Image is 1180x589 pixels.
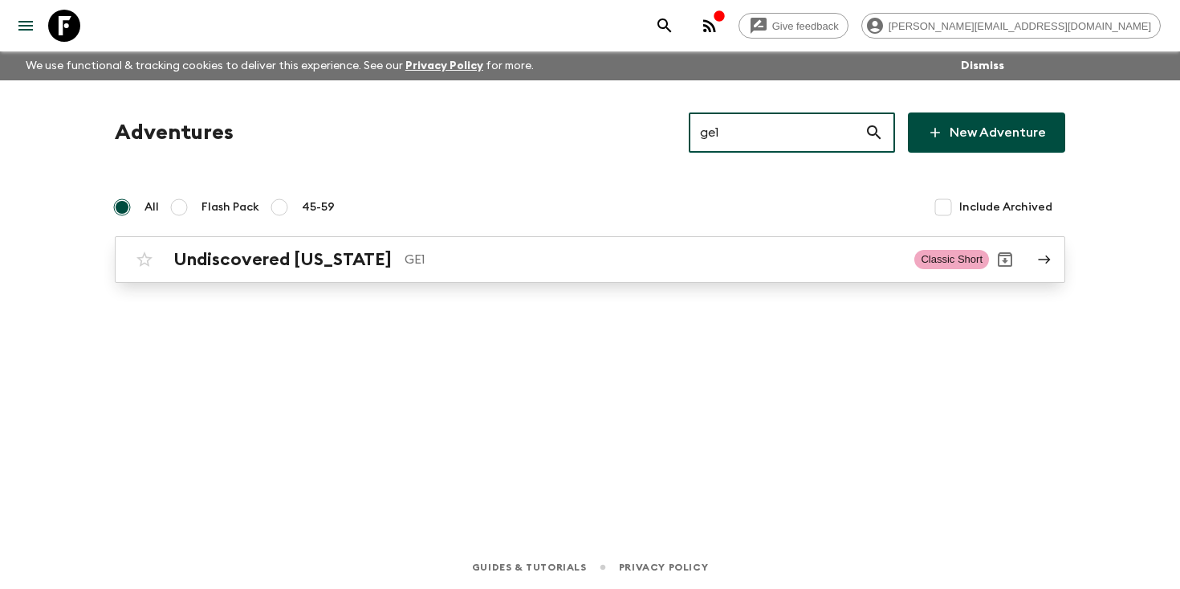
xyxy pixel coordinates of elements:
span: Flash Pack [201,199,259,215]
button: Dismiss [957,55,1008,77]
span: 45-59 [302,199,335,215]
span: Give feedback [763,20,848,32]
span: All [144,199,159,215]
a: Privacy Policy [619,558,708,576]
div: [PERSON_NAME][EMAIL_ADDRESS][DOMAIN_NAME] [861,13,1161,39]
span: [PERSON_NAME][EMAIL_ADDRESS][DOMAIN_NAME] [880,20,1160,32]
button: menu [10,10,42,42]
a: Give feedback [739,13,848,39]
a: Undiscovered [US_STATE]GE1Classic ShortArchive [115,236,1065,283]
input: e.g. AR1, Argentina [689,110,865,155]
a: New Adventure [908,112,1065,153]
h2: Undiscovered [US_STATE] [173,249,392,270]
button: search adventures [649,10,681,42]
span: Classic Short [914,250,989,269]
p: We use functional & tracking cookies to deliver this experience. See our for more. [19,51,540,80]
h1: Adventures [115,117,234,149]
a: Privacy Policy [405,60,483,72]
button: Archive [989,243,1021,276]
span: Include Archived [959,199,1052,215]
p: GE1 [405,250,901,269]
a: Guides & Tutorials [472,558,587,576]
